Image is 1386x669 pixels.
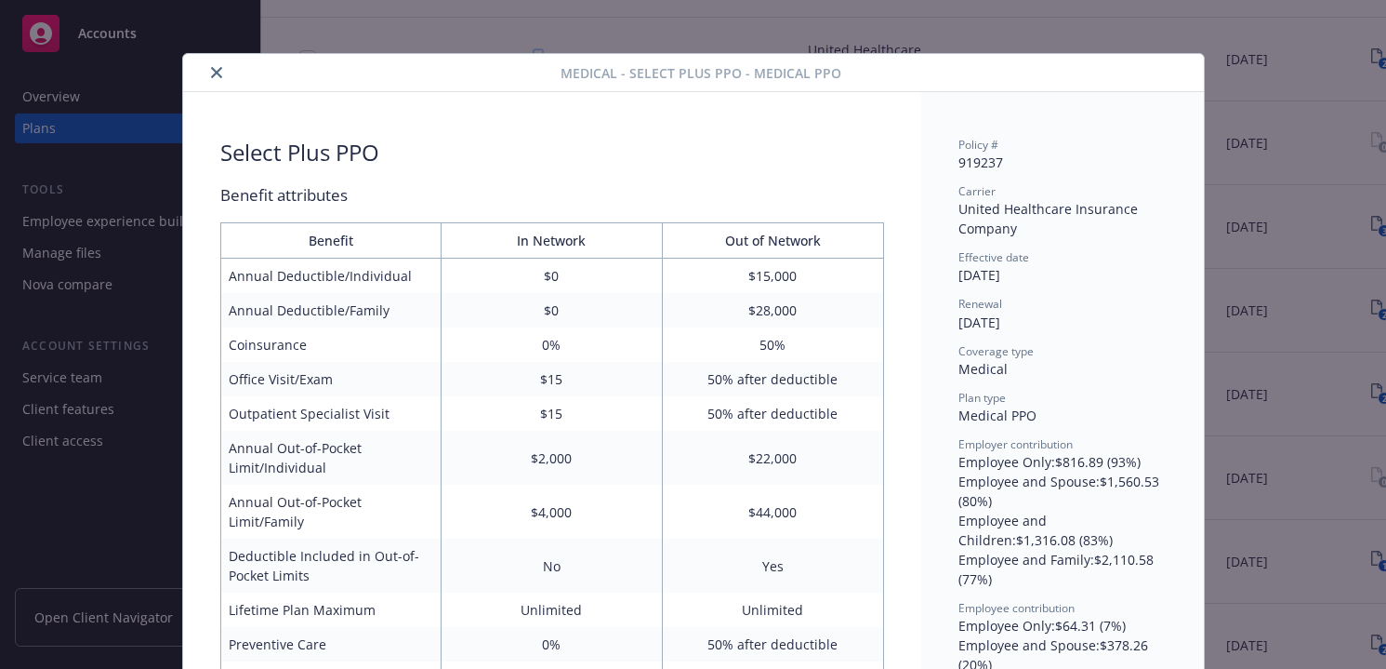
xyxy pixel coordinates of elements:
[220,362,442,396] td: Office Visit/Exam
[662,223,883,259] th: Out of Network
[220,293,442,328] td: Annual Deductible/Family
[220,328,442,362] td: Coinsurance
[220,593,442,627] td: Lifetime Plan Maximum
[442,293,663,328] td: $0
[958,406,1167,425] div: Medical PPO
[662,485,883,539] td: $44,000
[662,539,883,593] td: Yes
[662,431,883,485] td: $22,000
[958,359,1167,379] div: Medical
[958,199,1167,238] div: United Healthcare Insurance Company
[662,328,883,362] td: 50%
[442,539,663,593] td: No
[220,259,442,294] td: Annual Deductible/Individual
[958,600,1075,616] span: Employee contribution
[958,472,1167,511] div: Employee and Spouse : $1,560.53 (80%)
[958,313,1167,332] div: [DATE]
[442,485,663,539] td: $4,000
[220,627,442,662] td: Preventive Care
[958,153,1167,172] div: 919237
[958,296,1002,312] span: Renewal
[958,452,1167,472] div: Employee Only : $816.89 (93%)
[662,396,883,431] td: 50% after deductible
[442,627,663,662] td: 0%
[442,396,663,431] td: $15
[442,431,663,485] td: $2,000
[442,328,663,362] td: 0%
[958,249,1029,265] span: Effective date
[662,293,883,328] td: $28,000
[220,223,442,259] th: Benefit
[958,265,1167,285] div: [DATE]
[220,396,442,431] td: Outpatient Specialist Visit
[662,627,883,662] td: 50% after deductible
[958,183,996,199] span: Carrier
[442,593,663,627] td: Unlimited
[220,431,442,485] td: Annual Out-of-Pocket Limit/Individual
[442,259,663,294] td: $0
[958,390,1006,406] span: Plan type
[220,539,442,593] td: Deductible Included in Out-of-Pocket Limits
[958,550,1167,589] div: Employee and Family : $2,110.58 (77%)
[958,137,998,153] span: Policy #
[442,362,663,396] td: $15
[220,137,379,168] div: Select Plus PPO
[442,223,663,259] th: In Network
[958,436,1073,452] span: Employer contribution
[662,259,883,294] td: $15,000
[958,511,1167,550] div: Employee and Children : $1,316.08 (83%)
[662,362,883,396] td: 50% after deductible
[561,63,841,83] span: Medical - Select Plus PPO - Medical PPO
[220,485,442,539] td: Annual Out-of-Pocket Limit/Family
[958,343,1034,359] span: Coverage type
[958,616,1167,636] div: Employee Only : $64.31 (7%)
[662,593,883,627] td: Unlimited
[220,183,884,207] div: Benefit attributes
[205,61,228,84] button: close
